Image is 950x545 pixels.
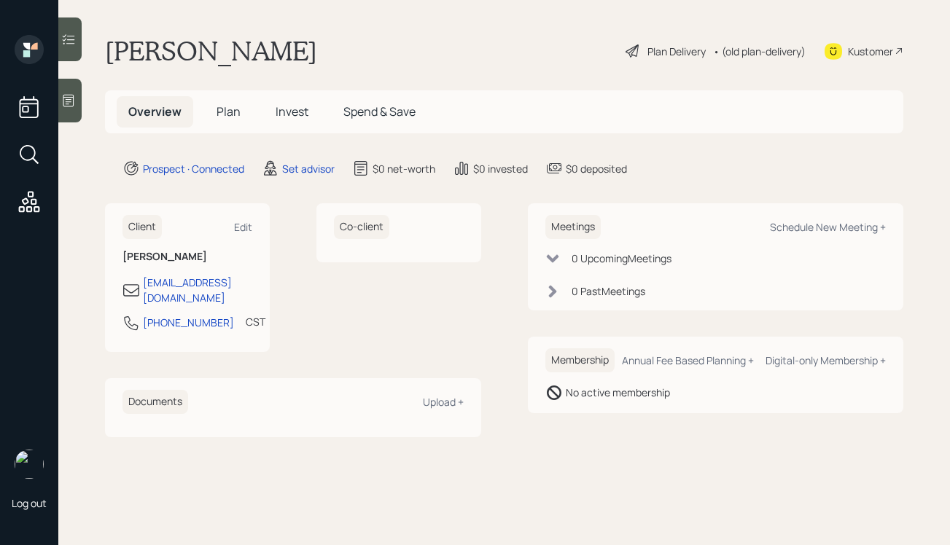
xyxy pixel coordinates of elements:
span: Spend & Save [343,103,416,119]
div: Edit [234,220,252,234]
div: CST [246,314,265,329]
div: 0 Past Meeting s [572,283,645,299]
img: retirable_logo.png [15,450,44,479]
div: Annual Fee Based Planning + [622,353,754,367]
div: Log out [12,496,47,510]
span: Overview [128,103,182,119]
div: Kustomer [848,44,893,59]
h6: Documents [122,390,188,414]
div: [EMAIL_ADDRESS][DOMAIN_NAME] [143,275,252,305]
h6: Client [122,215,162,239]
h6: [PERSON_NAME] [122,251,252,263]
h6: Membership [545,348,615,372]
div: $0 invested [473,161,528,176]
div: Schedule New Meeting + [770,220,886,234]
div: [PHONE_NUMBER] [143,315,234,330]
div: Plan Delivery [647,44,706,59]
span: Invest [276,103,308,119]
div: • (old plan-delivery) [713,44,806,59]
h6: Meetings [545,215,601,239]
div: Prospect · Connected [143,161,244,176]
h1: [PERSON_NAME] [105,35,317,67]
span: Plan [217,103,241,119]
div: Upload + [423,395,464,409]
h6: Co-client [334,215,389,239]
div: No active membership [566,385,670,400]
div: $0 net-worth [373,161,435,176]
div: 0 Upcoming Meeting s [572,251,671,266]
div: Digital-only Membership + [766,353,886,367]
div: Set advisor [282,161,335,176]
div: $0 deposited [566,161,627,176]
